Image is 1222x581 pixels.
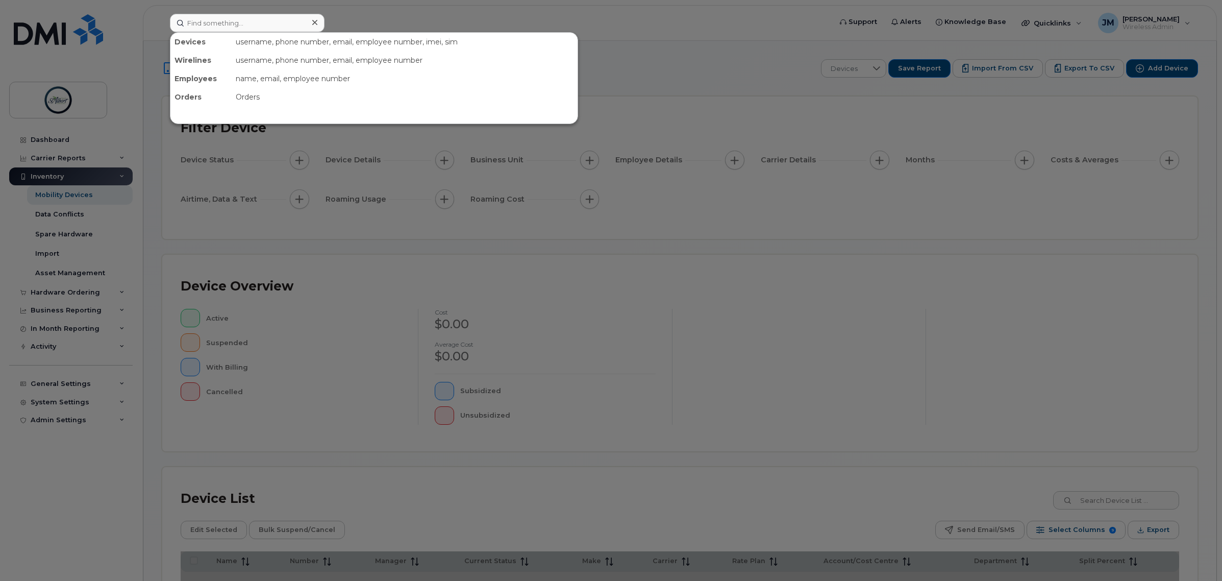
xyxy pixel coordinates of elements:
div: Employees [170,69,232,88]
div: username, phone number, email, employee number, imei, sim [232,33,578,51]
div: Wirelines [170,51,232,69]
div: Devices [170,33,232,51]
div: Orders [170,88,232,106]
div: name, email, employee number [232,69,578,88]
div: Orders [232,88,578,106]
div: username, phone number, email, employee number [232,51,578,69]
